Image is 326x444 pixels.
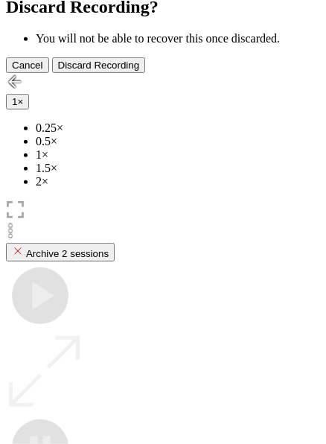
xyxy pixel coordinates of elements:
[6,243,115,261] button: Archive 2 sessions
[52,57,146,73] button: Discard Recording
[36,175,320,188] li: 2×
[12,245,109,259] div: Archive 2 sessions
[6,57,49,73] button: Cancel
[6,94,29,110] button: 1×
[36,162,320,175] li: 1.5×
[36,148,320,162] li: 1×
[12,96,17,107] span: 1
[36,121,320,135] li: 0.25×
[36,32,320,45] li: You will not be able to recover this once discarded.
[36,135,320,148] li: 0.5×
